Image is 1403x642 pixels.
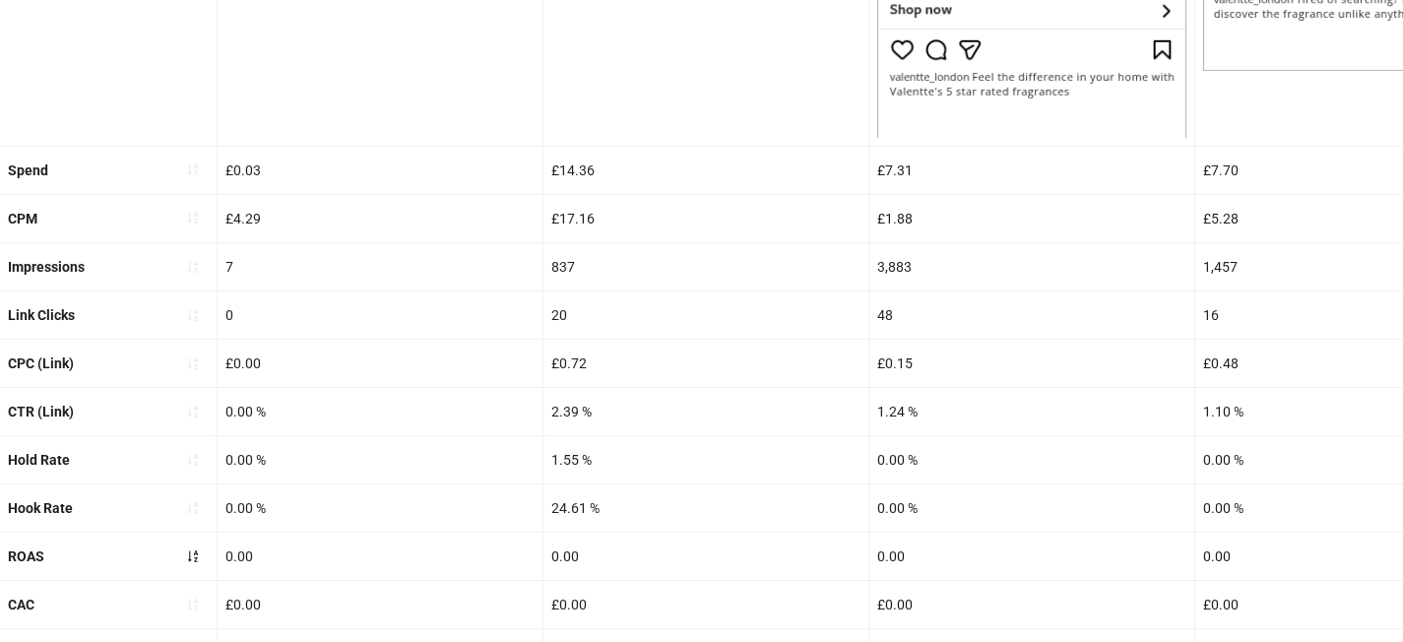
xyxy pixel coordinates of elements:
[869,195,1194,242] div: £1.88
[218,147,542,194] div: £0.03
[218,291,542,339] div: 0
[543,243,868,290] div: 837
[218,340,542,387] div: £0.00
[218,195,542,242] div: £4.29
[869,243,1194,290] div: 3,883
[869,147,1194,194] div: £7.31
[186,211,200,225] span: sort-ascending
[8,452,70,468] b: Hold Rate
[186,598,200,611] span: sort-ascending
[869,291,1194,339] div: 48
[218,388,542,435] div: 0.00 %
[543,484,868,532] div: 24.61 %
[8,211,37,226] b: CPM
[869,581,1194,628] div: £0.00
[186,162,200,176] span: sort-ascending
[543,533,868,580] div: 0.00
[869,388,1194,435] div: 1.24 %
[543,195,868,242] div: £17.16
[543,147,868,194] div: £14.36
[8,355,74,371] b: CPC (Link)
[218,533,542,580] div: 0.00
[8,597,34,612] b: CAC
[543,291,868,339] div: 20
[8,307,75,323] b: Link Clicks
[218,484,542,532] div: 0.00 %
[186,501,200,515] span: sort-ascending
[543,581,868,628] div: £0.00
[8,500,73,516] b: Hook Rate
[186,549,200,563] span: sort-ascending
[218,243,542,290] div: 7
[869,340,1194,387] div: £0.15
[186,260,200,274] span: sort-ascending
[8,404,74,419] b: CTR (Link)
[869,484,1194,532] div: 0.00 %
[218,581,542,628] div: £0.00
[8,548,44,564] b: ROAS
[869,533,1194,580] div: 0.00
[543,388,868,435] div: 2.39 %
[218,436,542,483] div: 0.00 %
[543,340,868,387] div: £0.72
[186,356,200,370] span: sort-ascending
[8,162,48,178] b: Spend
[543,436,868,483] div: 1.55 %
[869,436,1194,483] div: 0.00 %
[8,259,85,275] b: Impressions
[186,453,200,467] span: sort-ascending
[186,308,200,322] span: sort-ascending
[186,405,200,418] span: sort-ascending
